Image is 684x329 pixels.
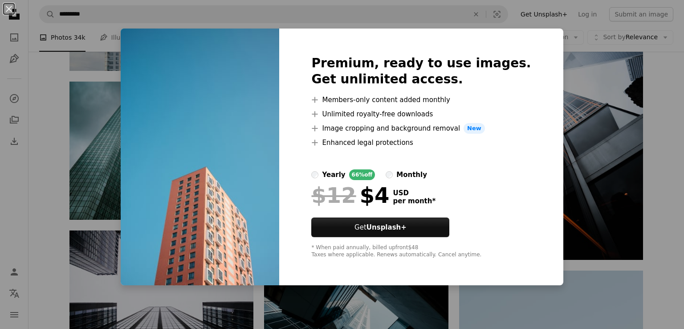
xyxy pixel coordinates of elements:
div: 66% off [349,169,375,180]
button: GetUnsplash+ [311,218,449,237]
li: Enhanced legal protections [311,137,531,148]
span: per month * [393,197,436,205]
input: yearly66%off [311,171,318,178]
span: USD [393,189,436,197]
li: Members-only content added monthly [311,95,531,105]
img: premium_photo-1693966067391-98babaeecf52 [121,29,279,285]
li: Image cropping and background removal [311,123,531,134]
input: monthly [386,171,393,178]
strong: Unsplash+ [366,223,407,231]
li: Unlimited royalty-free downloads [311,109,531,119]
span: New [464,123,485,134]
div: * When paid annually, billed upfront $48 Taxes where applicable. Renews automatically. Cancel any... [311,244,531,259]
div: yearly [322,169,345,180]
span: $12 [311,184,356,207]
div: $4 [311,184,389,207]
h2: Premium, ready to use images. Get unlimited access. [311,55,531,87]
div: monthly [396,169,427,180]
